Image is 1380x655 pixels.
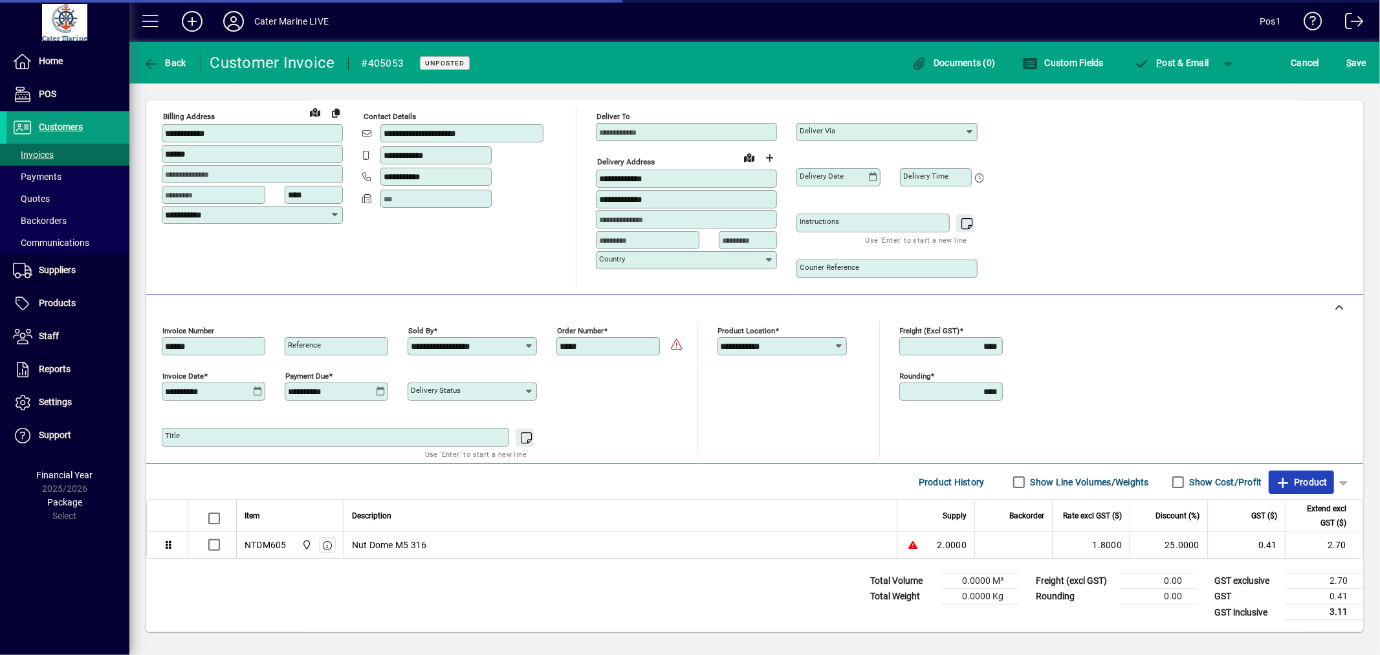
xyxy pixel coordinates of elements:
mat-label: Payment due [285,372,329,381]
td: 3.11 [1286,605,1363,621]
span: Invoices [13,150,54,160]
span: Description [352,509,391,523]
mat-label: Delivery time [903,172,948,181]
mat-label: Deliver To [597,112,630,121]
button: Back [140,51,190,74]
mat-label: Reference [288,340,321,350]
mat-label: Country [599,254,625,263]
span: Item [245,509,260,523]
td: 2.70 [1286,573,1363,589]
mat-hint: Use 'Enter' to start a new line [425,447,527,461]
label: Show Line Volumes/Weights [1028,476,1149,489]
a: Home [6,45,129,78]
mat-label: Invoice date [162,372,204,381]
span: POS [39,89,56,99]
td: Freight (excl GST) [1029,573,1120,589]
a: Staff [6,320,129,353]
mat-label: Delivery status [411,386,461,395]
span: Nut Dome M5 316 [352,538,427,551]
td: GST inclusive [1208,605,1286,621]
mat-label: Deliver via [800,126,835,135]
div: Cater Marine LIVE [254,11,329,32]
span: Quotes [13,194,50,204]
td: Total Volume [864,573,941,589]
span: Products [39,298,76,308]
a: Support [6,419,129,452]
span: Product [1275,472,1328,493]
mat-label: Instructions [800,217,839,226]
span: Backorder [1009,509,1044,523]
mat-label: Courier Reference [800,263,859,272]
span: Payments [13,172,61,182]
td: 25.0000 [1130,532,1207,558]
button: Product [1269,471,1334,494]
span: Extend excl GST ($) [1293,502,1346,530]
span: Home [39,56,63,66]
a: Suppliers [6,254,129,287]
span: Unposted [425,59,465,67]
span: Custom Fields [1022,58,1104,68]
span: Settings [39,397,72,407]
span: Customers [39,122,83,132]
td: 0.41 [1286,589,1363,605]
span: Staff [39,331,59,341]
span: GST ($) [1251,509,1277,523]
a: Quotes [6,188,129,210]
a: Reports [6,353,129,386]
span: Package [47,497,82,507]
button: Post & Email [1128,51,1216,74]
span: Product History [919,472,985,493]
div: NTDM605 [245,538,287,551]
span: Communications [13,238,89,248]
a: Settings [6,386,129,419]
button: Save [1343,51,1370,74]
span: Financial Year [37,470,93,480]
mat-label: Freight (excl GST) [900,326,960,335]
a: Backorders [6,210,129,232]
button: Copy to Delivery address [325,102,346,123]
div: #405053 [362,53,404,74]
td: 0.00 [1120,573,1198,589]
span: Suppliers [39,265,76,275]
span: Discount (%) [1155,509,1199,523]
mat-label: Delivery date [800,172,844,181]
div: Customer Invoice [210,52,335,73]
a: View on map [305,102,325,122]
mat-label: Product location [718,326,776,335]
td: GST exclusive [1208,573,1286,589]
span: Support [39,430,71,440]
a: Products [6,287,129,320]
td: Rounding [1029,589,1120,605]
div: Pos1 [1260,11,1281,32]
mat-label: Order number [557,326,604,335]
a: Invoices [6,144,129,166]
td: 0.00 [1120,589,1198,605]
td: GST [1208,589,1286,605]
span: Back [143,58,186,68]
button: Product History [914,471,990,494]
span: 2.0000 [937,538,967,551]
span: S [1346,58,1352,68]
td: Total Weight [864,589,941,605]
mat-label: Invoice number [162,326,214,335]
span: Reports [39,364,71,374]
mat-hint: Use 'Enter' to start a new line [866,232,967,247]
button: Documents (0) [908,51,999,74]
a: View on map [739,147,760,168]
button: Add [171,10,213,33]
td: 0.0000 M³ [941,573,1019,589]
a: Payments [6,166,129,188]
td: 2.70 [1285,532,1363,558]
a: Logout [1335,3,1364,45]
mat-label: Title [165,431,180,440]
button: Profile [213,10,254,33]
span: P [1157,58,1163,68]
button: Cancel [1288,51,1323,74]
button: Custom Fields [1019,51,1107,74]
span: ave [1346,52,1366,73]
span: Supply [943,509,967,523]
button: Choose address [760,148,780,168]
span: Cancel [1291,52,1320,73]
mat-label: Sold by [408,326,433,335]
span: Cater Marine [298,538,313,552]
